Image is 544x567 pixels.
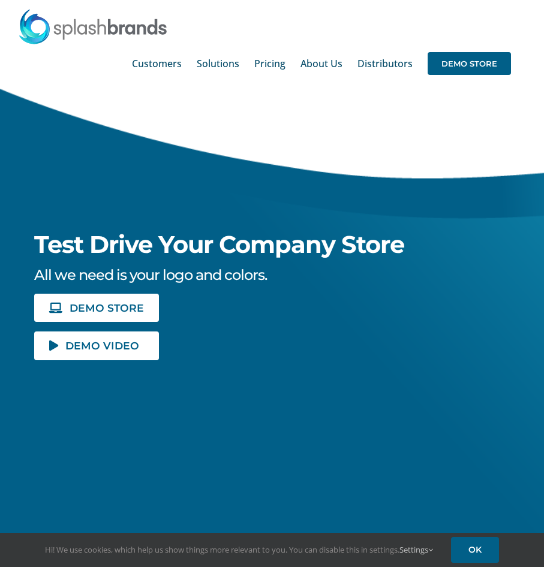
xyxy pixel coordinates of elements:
[65,340,139,351] span: DEMO VIDEO
[45,544,433,555] span: Hi! We use cookies, which help us show things more relevant to you. You can disable this in setti...
[18,8,168,44] img: SplashBrands.com Logo
[34,230,404,259] span: Test Drive Your Company Store
[254,59,285,68] span: Pricing
[428,52,511,75] span: DEMO STORE
[132,44,182,83] a: Customers
[300,59,342,68] span: About Us
[399,544,433,555] a: Settings
[34,266,267,283] span: All we need is your logo and colors.
[132,59,182,68] span: Customers
[357,44,413,83] a: Distributors
[132,44,526,83] nav: Main Menu
[357,59,413,68] span: Distributors
[254,44,285,83] a: Pricing
[197,59,239,68] span: Solutions
[428,44,511,83] a: DEMO STORE
[34,294,159,322] a: DEMO STORE
[451,537,499,563] a: OK
[70,303,144,313] span: DEMO STORE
